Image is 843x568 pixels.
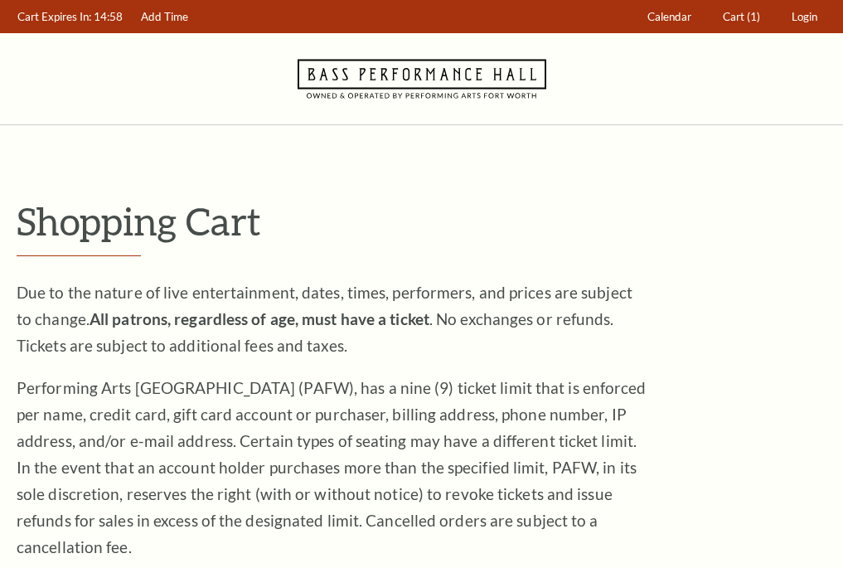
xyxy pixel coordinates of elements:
[640,1,700,33] a: Calendar
[747,10,760,23] span: (1)
[94,10,123,23] span: 14:58
[133,1,196,33] a: Add Time
[792,10,817,23] span: Login
[647,10,691,23] span: Calendar
[17,375,647,561] p: Performing Arts [GEOGRAPHIC_DATA] (PAFW), has a nine (9) ticket limit that is enforced per name, ...
[17,200,826,242] p: Shopping Cart
[715,1,768,33] a: Cart (1)
[723,10,744,23] span: Cart
[784,1,826,33] a: Login
[17,283,632,355] span: Due to the nature of live entertainment, dates, times, performers, and prices are subject to chan...
[90,309,429,328] strong: All patrons, regardless of age, must have a ticket
[17,10,91,23] span: Cart Expires In:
